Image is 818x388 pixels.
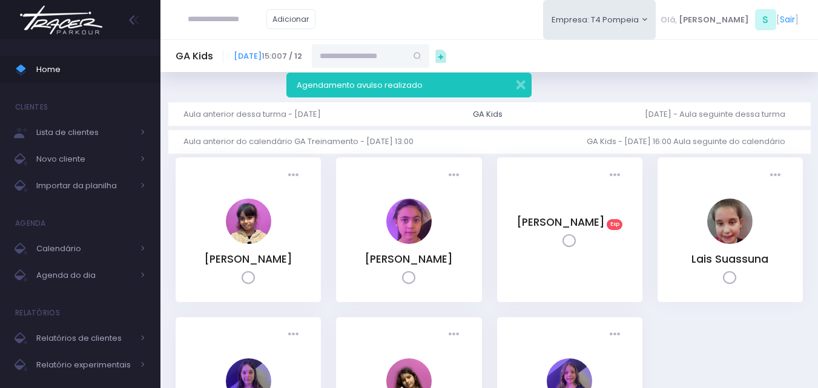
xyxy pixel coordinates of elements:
[266,9,316,29] a: Adicionar
[282,50,302,62] strong: 7 / 12
[587,130,795,154] a: GA Kids - [DATE] 16:00 Aula seguinte do calendário
[36,241,133,257] span: Calendário
[204,252,292,266] a: [PERSON_NAME]
[691,252,768,266] a: Lais Suassuna
[36,178,133,194] span: Importar da planilha
[755,9,776,30] span: S
[661,14,677,26] span: Olá,
[36,268,133,283] span: Agenda do dia
[15,301,60,325] h4: Relatórios
[226,235,271,247] a: Clarice Lopes
[226,199,271,244] img: Clarice Lopes
[297,79,423,91] span: Agendamento avulso realizado
[516,215,605,229] a: [PERSON_NAME]
[473,108,503,120] div: GA Kids
[183,130,423,154] a: Aula anterior do calendário GA Treinamento - [DATE] 13:00
[15,95,48,119] h4: Clientes
[36,330,133,346] span: Relatórios de clientes
[36,62,145,77] span: Home
[607,219,622,230] span: Exp
[234,50,302,62] span: 15:00
[707,235,753,247] a: Lais Suassuna
[183,102,331,126] a: Aula anterior dessa turma - [DATE]
[780,13,795,26] a: Sair
[645,102,795,126] a: [DATE] - Aula seguinte dessa turma
[679,14,749,26] span: [PERSON_NAME]
[15,211,46,235] h4: Agenda
[36,357,133,373] span: Relatório experimentais
[36,151,133,167] span: Novo cliente
[176,50,213,62] h5: GA Kids
[656,6,803,33] div: [ ]
[707,199,753,244] img: Lais Suassuna
[386,235,432,247] a: Gabrielly Rosa Teixeira
[386,199,432,244] img: Gabrielly Rosa Teixeira
[36,125,133,140] span: Lista de clientes
[234,50,262,62] a: [DATE]
[364,252,453,266] a: [PERSON_NAME]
